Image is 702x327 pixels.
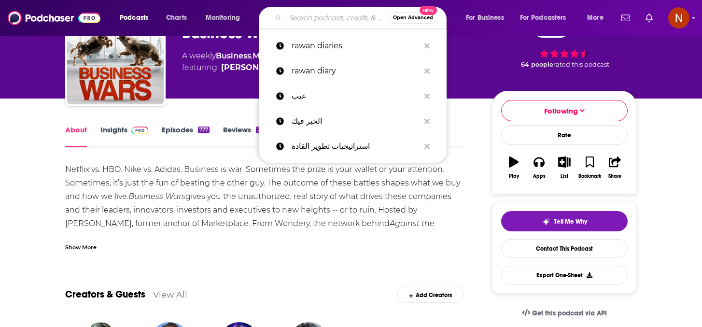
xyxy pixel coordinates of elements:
[259,109,447,134] a: الخير فيك
[668,7,689,28] img: User Profile
[153,289,187,299] a: View All
[128,192,185,201] em: Business Wars
[292,33,420,58] p: rawan diaries
[532,309,607,317] span: Get this podcast via API
[65,125,87,147] a: About
[420,6,437,15] span: New
[8,9,100,27] img: Podchaser - Follow, Share and Rate Podcasts
[521,61,553,68] span: 64 people
[162,125,210,147] a: Episodes777
[259,33,447,58] a: rawan diaries
[292,58,420,84] p: rawan diary
[553,61,609,68] span: rated this podcast
[501,239,628,258] a: Contact This Podcast
[561,173,568,179] div: List
[223,125,265,147] a: Reviews20
[668,7,689,28] span: Logged in as AdelNBM
[509,173,519,179] div: Play
[259,84,447,109] a: عيب
[389,12,437,24] button: Open AdvancedNew
[65,288,145,300] a: Creators & Guests
[259,58,447,84] a: rawan diary
[256,127,265,133] div: 20
[221,62,290,73] a: David Brown
[131,127,148,134] img: Podchaser Pro
[120,11,148,25] span: Podcasts
[292,84,420,109] p: عيب
[501,211,628,231] button: tell me why sparkleTell Me Why
[501,266,628,284] button: Export One-Sheet
[580,10,616,26] button: open menu
[100,125,148,147] a: InsightsPodchaser Pro
[199,10,253,26] button: open menu
[526,150,551,185] button: Apps
[198,127,210,133] div: 777
[216,51,251,60] a: Business
[67,8,164,104] img: Business Wars
[182,50,381,73] div: A weekly podcast
[544,106,578,115] span: Following
[492,14,637,74] div: 86 64 peoplerated this podcast
[520,11,566,25] span: For Podcasters
[501,100,628,121] button: Following
[251,51,253,60] span: ,
[533,173,546,179] div: Apps
[668,7,689,28] button: Show profile menu
[514,10,580,26] button: open menu
[542,218,550,226] img: tell me why sparkle
[578,173,601,179] div: Bookmark
[182,62,381,73] span: featuring
[113,10,161,26] button: open menu
[642,10,657,26] a: Show notifications dropdown
[514,301,615,325] a: Get this podcast via API
[554,218,587,226] span: Tell Me Why
[285,10,389,26] input: Search podcasts, credits, & more...
[166,11,187,25] span: Charts
[618,10,634,26] a: Show notifications dropdown
[608,173,621,179] div: Share
[466,11,504,25] span: For Business
[603,150,628,185] button: Share
[577,150,602,185] button: Bookmark
[459,10,516,26] button: open menu
[397,286,463,303] div: Add Creators
[552,150,577,185] button: List
[253,51,307,60] a: Management
[268,7,456,29] div: Search podcasts, credits, & more...
[292,134,420,159] p: استراتيجيات تطوير القادة
[501,150,526,185] button: Play
[65,163,463,312] div: Netflix vs. HBO. Nike vs. Adidas. Business is war. Sometimes the prize is your wallet or your att...
[393,15,433,20] span: Open Advanced
[501,125,628,145] div: Rate
[587,11,604,25] span: More
[292,109,420,134] p: الخير فيك
[206,11,240,25] span: Monitoring
[259,134,447,159] a: استراتيجيات تطوير القادة
[160,10,193,26] a: Charts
